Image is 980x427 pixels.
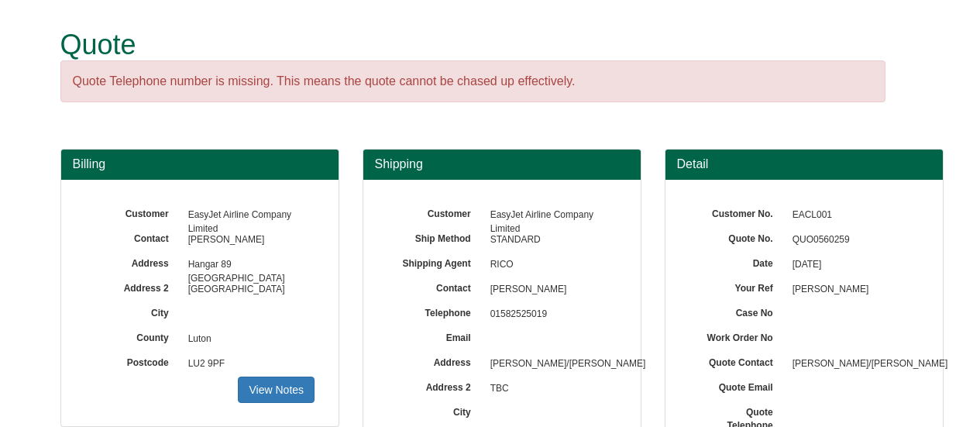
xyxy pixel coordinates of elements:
h3: Detail [677,157,931,171]
span: QUO0560259 [785,228,920,253]
h3: Billing [73,157,327,171]
span: [PERSON_NAME]/[PERSON_NAME] [483,352,617,377]
label: Address 2 [387,377,483,394]
span: EasyJet Airline Company Limited [483,203,617,228]
h3: Shipping [375,157,629,171]
label: County [84,327,181,345]
label: Address [387,352,483,370]
label: Customer No. [689,203,785,221]
label: City [84,302,181,320]
label: Telephone [387,302,483,320]
label: Customer [84,203,181,221]
label: Ship Method [387,228,483,246]
label: Date [689,253,785,270]
label: Postcode [84,352,181,370]
label: Case No [689,302,785,320]
label: Address 2 [84,277,181,295]
label: City [387,401,483,419]
span: RICO [483,253,617,277]
span: [GEOGRAPHIC_DATA] [181,277,315,302]
label: Quote Email [689,377,785,394]
label: Contact [387,277,483,295]
span: STANDARD [483,228,617,253]
label: Shipping Agent [387,253,483,270]
span: LU2 9PF [181,352,315,377]
span: [DATE] [785,253,920,277]
label: Email [387,327,483,345]
label: Quote No. [689,228,785,246]
span: Luton [181,327,315,352]
div: Quote Telephone number is missing. This means the quote cannot be chased up effectively. [60,60,885,103]
span: [PERSON_NAME] [483,277,617,302]
span: EACL001 [785,203,920,228]
h1: Quote [60,29,885,60]
span: EasyJet Airline Company Limited [181,203,315,228]
span: [PERSON_NAME] [181,228,315,253]
span: [PERSON_NAME] [785,277,920,302]
label: Your Ref [689,277,785,295]
span: 01582525019 [483,302,617,327]
label: Work Order No [689,327,785,345]
label: Customer [387,203,483,221]
span: [PERSON_NAME]/[PERSON_NAME] [785,352,920,377]
a: View Notes [238,377,315,403]
span: TBC [483,377,617,401]
label: Contact [84,228,181,246]
span: Hangar 89 [GEOGRAPHIC_DATA] [181,253,315,277]
label: Quote Contact [689,352,785,370]
label: Address [84,253,181,270]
